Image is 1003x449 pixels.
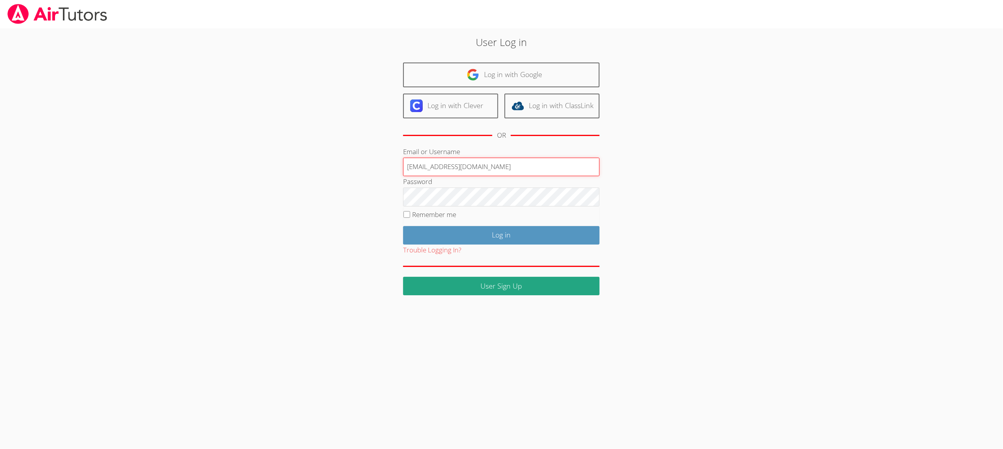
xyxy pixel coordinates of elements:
[7,4,108,24] img: airtutors_banner-c4298cdbf04f3fff15de1276eac7730deb9818008684d7c2e4769d2f7ddbe033.png
[403,277,600,295] a: User Sign Up
[413,210,457,219] label: Remember me
[403,245,461,256] button: Trouble Logging In?
[231,35,772,50] h2: User Log in
[467,68,479,81] img: google-logo-50288ca7cdecda66e5e0955fdab243c47b7ad437acaf1139b6f446037453330a.svg
[403,226,600,245] input: Log in
[403,94,498,118] a: Log in with Clever
[410,99,423,112] img: clever-logo-6eab21bc6e7a338710f1a6ff85c0baf02591cd810cc4098c63d3a4b26e2feb20.svg
[403,147,460,156] label: Email or Username
[403,177,432,186] label: Password
[403,63,600,87] a: Log in with Google
[497,130,506,141] div: OR
[512,99,524,112] img: classlink-logo-d6bb404cc1216ec64c9a2012d9dc4662098be43eaf13dc465df04b49fa7ab582.svg
[504,94,600,118] a: Log in with ClassLink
